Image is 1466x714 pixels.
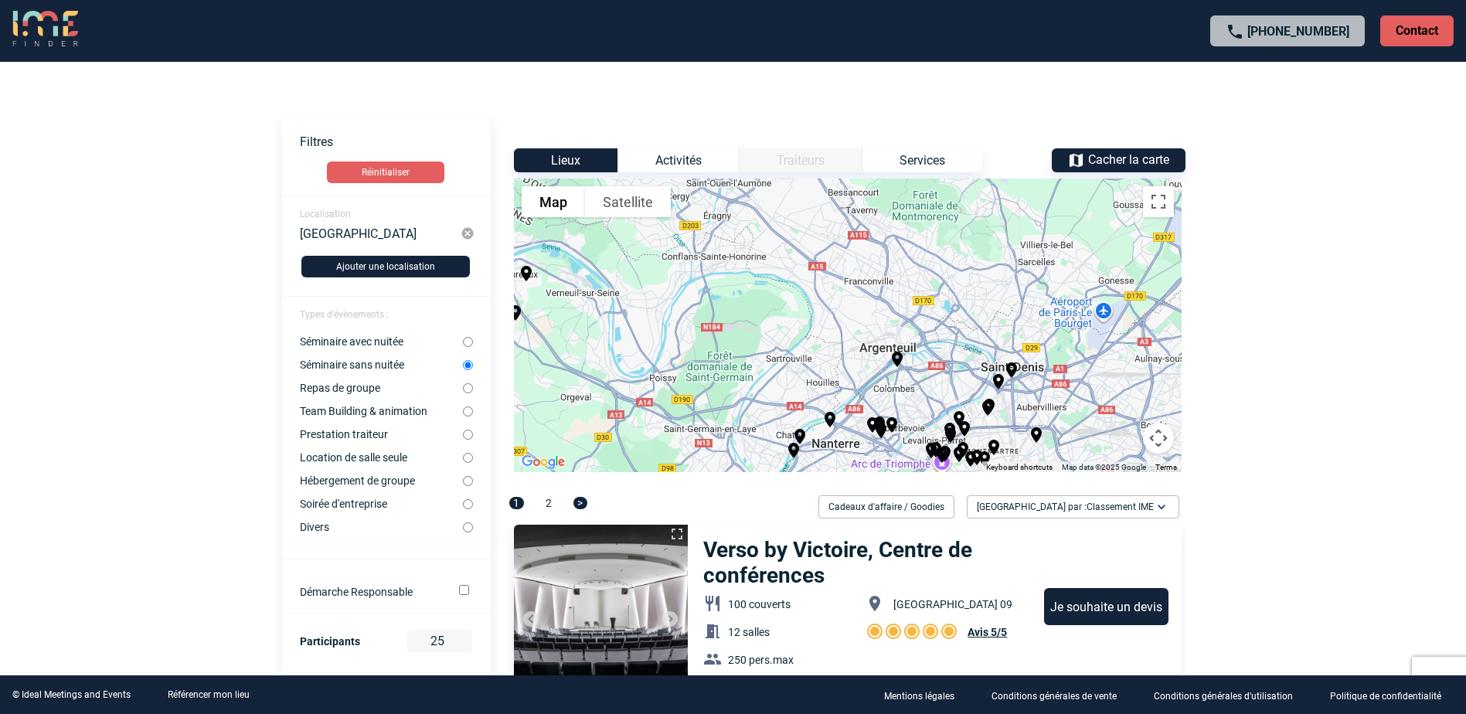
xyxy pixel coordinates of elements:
label: Séminaire sans nuitée [300,359,463,371]
img: location-on-24-px-black.png [989,372,1008,391]
p: Contact [1380,15,1454,46]
button: Map camera controls [1143,423,1174,454]
img: location-on-24-px-black.png [950,445,968,464]
input: Démarche Responsable [459,585,469,595]
gmp-advanced-marker: Pullman Paris La Défense [870,415,889,437]
img: call-24-px.png [1226,22,1244,41]
div: Je souhaite un devis [1044,588,1168,625]
button: Réinitialiser [327,161,444,183]
gmp-advanced-marker: L'Usine - Fabrique d'événements [1002,361,1021,382]
gmp-advanced-marker: Holiday Inn Express Paris Canal de La Villette [1027,426,1046,447]
a: Référencer mon lieu [168,689,250,700]
button: Show satellite imagery [585,186,671,217]
label: Séminaire avec nuitée [300,335,463,348]
gmp-advanced-marker: Renaissance Paris La Défense Hotel [863,416,882,437]
img: location-on-24-px-black.png [888,350,906,369]
gmp-advanced-marker: Châteauform' City Monceau Rio [950,445,968,467]
label: Démarche Responsable [300,586,438,598]
gmp-advanced-marker: Hilton Paris Opéra [968,448,986,470]
span: Localisation [300,209,351,219]
img: location-on-24-px-black.png [961,450,980,468]
img: location-on-24-px-black.png [940,421,959,440]
div: Activités [617,148,739,172]
div: Cadeaux d'affaire / Goodies [818,495,954,518]
a: Open this area in Google Maps (opens a new window) [518,452,569,472]
img: location-on-24-px-black.png [936,444,954,463]
img: location-on-24-px-black.png [968,448,986,467]
img: location-on-24-px-black.png [784,441,803,460]
img: location-on-24-px-black.png [985,438,1003,457]
span: Map data ©2025 Google [1062,463,1146,471]
h3: Verso by Victoire, Centre de conférences [703,537,1030,588]
label: Soirée d'entreprise [300,498,463,510]
button: Toggle fullscreen view [1143,186,1174,217]
gmp-advanced-marker: Mercure Paris Nanterre [821,410,839,432]
img: location-on-24-px-black.png [821,410,839,429]
label: Location de salle seule [300,451,463,464]
span: Avis 5/5 [968,626,1007,638]
div: Catégorie non disponible pour le type d’Événement sélectionné [739,148,862,172]
gmp-advanced-marker: Kopster Hotel Residence Paris Ouest Colombes [888,350,906,372]
p: Conditions générales d'utilisation [1154,691,1293,702]
gmp-advanced-marker: H4 Hotel Wyndham Paris Pleyel Resort [989,372,1008,394]
a: [PHONE_NUMBER] [1247,24,1349,39]
p: Mentions légales [884,691,954,702]
label: Team Building & animation [300,405,463,417]
img: location-on-24-px-black.png [950,410,968,428]
span: 100 couverts [728,598,791,610]
label: Repas de groupe [300,382,463,394]
gmp-advanced-marker: Comet Ternes [927,440,945,462]
img: location-on-24-px-black.png [506,304,525,322]
img: baseline_group_white_24dp-b.png [703,650,722,668]
div: © Ideal Meetings and Events [12,689,131,700]
gmp-advanced-marker: Oxygène Factory [517,264,536,286]
img: location-on-24-px-black.png [517,264,536,283]
img: location-on-24-px-black.png [955,420,974,438]
gmp-advanced-marker: Châteauform' City Le Cnit La Défense [872,421,890,443]
a: Conditions générales de vente [979,688,1141,702]
img: location-on-24-px-black.png [872,421,890,440]
img: baseline_expand_more_white_24dp-b.png [1154,499,1169,515]
span: Cacher la carte [1088,152,1169,167]
a: Mentions légales [872,688,979,702]
a: Politique de confidentialité [1318,688,1466,702]
img: location-on-24-px-black.png [978,399,997,417]
img: Google [518,452,569,472]
gmp-advanced-marker: Novotel Paris Rueil Malmaison [791,427,809,449]
gmp-advanced-marker: Verso by Victoire, Centre de conférences [975,450,994,471]
label: Hébergement de groupe [300,474,463,487]
span: Classement IME [1087,501,1154,512]
img: cancel-24-px-g.png [461,226,474,240]
a: Réinitialiser [281,161,491,183]
button: Keyboard shortcuts [986,462,1053,473]
gmp-advanced-marker: Ibis Paris Clichy Batignolles [955,420,974,441]
gmp-advanced-marker: Châteauform' City Paris les Puces [980,397,998,419]
img: location-on-24-px-black.png [1027,426,1046,444]
label: Participants [300,635,360,648]
label: Divers [300,521,463,533]
a: Conditions générales d'utilisation [1141,688,1318,702]
gmp-advanced-marker: Le Méridien Etoile [922,441,940,463]
div: Filtrer sur Cadeaux d'affaire / Goodies [812,495,961,518]
img: location-on-24-px-black.png [1002,361,1021,379]
div: [GEOGRAPHIC_DATA] [300,226,461,240]
span: 250 pers.max [728,654,794,666]
img: location-on-24-px-black.png [870,415,889,433]
button: Ajouter une localisation [301,256,470,277]
gmp-advanced-marker: Le Relais de la Malmaison [784,441,803,463]
img: location-on-24-px-black.png [791,427,809,446]
img: baseline_location_on_white_24dp-b.png [866,594,884,613]
img: baseline_meeting_room_white_24dp-b.png [703,622,722,641]
img: location-on-24-px-black.png [927,440,945,459]
span: 12 salles [728,626,770,638]
span: [GEOGRAPHIC_DATA] par : [977,499,1154,515]
p: Filtres [300,134,491,149]
p: Politique de confidentialité [1330,691,1441,702]
button: Show street map [522,186,585,217]
p: Conditions générales de vente [992,691,1117,702]
gmp-advanced-marker: Hôtel Rochechouart [985,438,1003,460]
span: Types d'évènements : [300,309,389,320]
gmp-advanced-marker: La Pépinière - Paris [961,450,980,471]
gmp-advanced-marker: Mob House [978,399,997,420]
gmp-advanced-marker: Novotel Paris 17 [940,421,959,443]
